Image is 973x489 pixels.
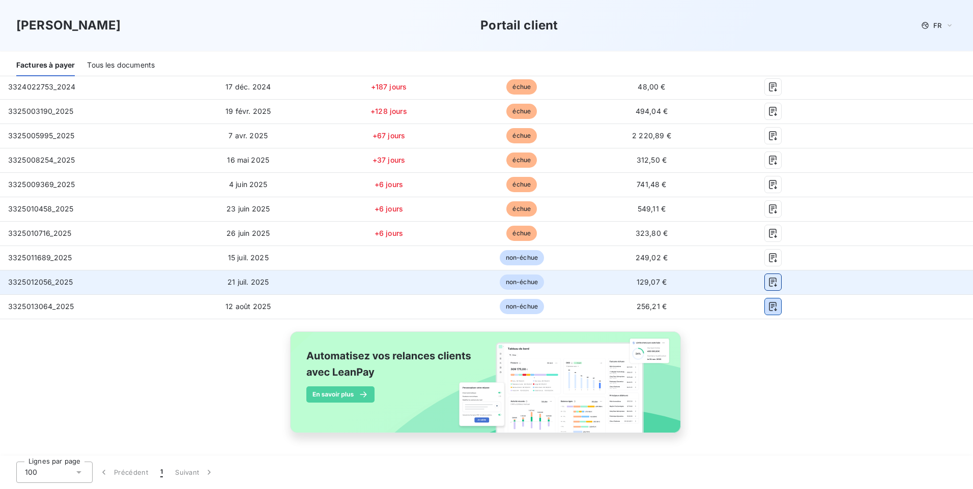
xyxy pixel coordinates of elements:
span: +67 jours [373,131,405,140]
h3: Portail client [480,16,558,35]
span: 4 juin 2025 [229,180,268,189]
span: 7 avr. 2025 [228,131,268,140]
span: 26 juin 2025 [226,229,270,237]
span: 12 août 2025 [225,302,271,311]
span: 15 juil. 2025 [228,253,269,262]
span: 3325010458_2025 [8,204,73,213]
span: 23 juin 2025 [226,204,270,213]
span: +128 jours [370,107,407,115]
span: 2 220,89 € [632,131,671,140]
span: 494,04 € [636,107,668,115]
span: 17 déc. 2024 [225,82,271,91]
span: FR [933,21,941,29]
span: 323,80 € [636,229,668,237]
span: 312,50 € [637,156,667,164]
span: échue [506,152,537,168]
button: Précédent [93,462,154,483]
span: 256,21 € [637,302,667,311]
span: échue [506,128,537,143]
span: 48,00 € [638,82,665,91]
span: non-échue [500,299,544,314]
span: 3325011689_2025 [8,253,72,262]
div: Factures à payer [16,55,75,76]
span: 19 févr. 2025 [225,107,271,115]
span: 3325008254_2025 [8,156,75,164]
span: non-échue [500,250,544,265]
span: échue [506,201,537,217]
span: 100 [25,467,37,477]
span: +6 jours [375,229,403,237]
span: +187 jours [371,82,407,91]
span: 549,11 € [638,204,666,213]
span: 3325010716_2025 [8,229,71,237]
span: échue [506,226,537,241]
span: +6 jours [375,180,403,189]
button: 1 [154,462,169,483]
span: 129,07 € [637,278,667,286]
span: 3325009369_2025 [8,180,75,189]
span: 741,48 € [637,180,666,189]
div: Tous les documents [87,55,155,76]
span: 3325013064_2025 [8,302,74,311]
span: +37 jours [373,156,405,164]
span: échue [506,177,537,192]
span: 249,02 € [636,253,668,262]
span: 1 [160,467,163,477]
span: non-échue [500,274,544,290]
span: +6 jours [375,204,403,213]
span: 3325005995_2025 [8,131,74,140]
span: 21 juil. 2025 [227,278,269,286]
span: échue [506,104,537,119]
h3: [PERSON_NAME] [16,16,121,35]
span: 3324022753_2024 [8,82,75,91]
span: échue [506,79,537,95]
span: 16 mai 2025 [227,156,269,164]
img: banner [281,325,692,450]
span: 3325003190_2025 [8,107,73,115]
span: 3325012056_2025 [8,278,73,286]
button: Suivant [169,462,220,483]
